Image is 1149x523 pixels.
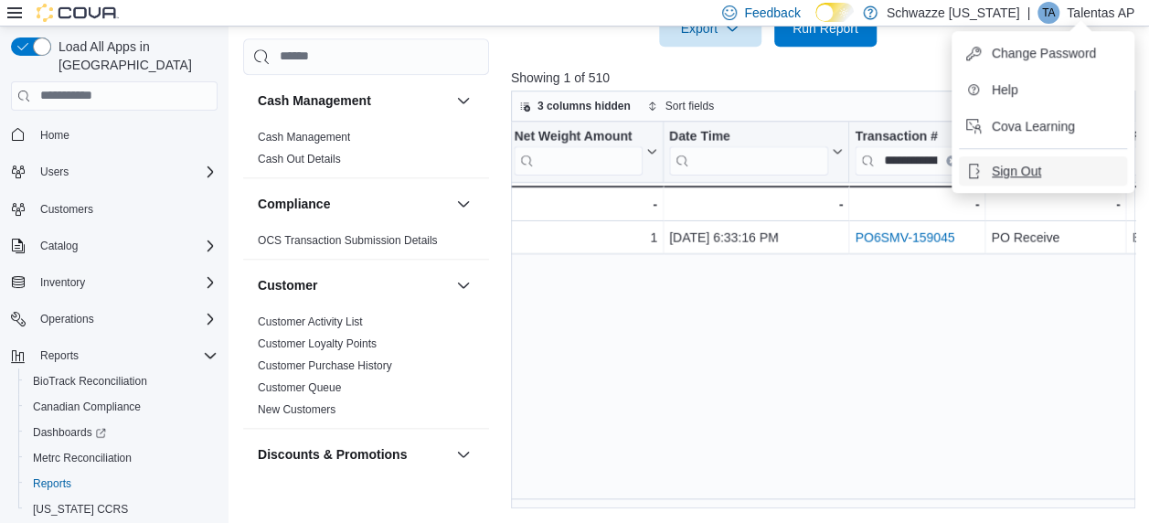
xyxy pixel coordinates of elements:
[37,4,119,22] img: Cova
[855,230,954,245] a: PO6SMV-159045
[4,159,225,185] button: Users
[258,444,449,463] button: Discounts & Promotions
[258,401,335,416] span: New Customers
[452,443,474,464] button: Discounts & Promotions
[33,198,101,220] a: Customers
[670,10,750,47] span: Export
[33,124,77,146] a: Home
[1037,2,1059,24] div: Talentas AP
[258,358,392,371] a: Customer Purchase History
[26,498,135,520] a: [US_STATE] CCRS
[26,473,79,495] a: Reports
[659,10,761,47] button: Export
[669,128,843,175] button: Date Time
[18,496,225,522] button: [US_STATE] CCRS
[26,447,139,469] a: Metrc Reconciliation
[258,91,449,109] button: Cash Management
[514,193,657,215] div: -
[258,194,330,212] h3: Compliance
[4,343,225,368] button: Reports
[26,498,218,520] span: Washington CCRS
[258,275,449,294] button: Customer
[959,75,1127,104] button: Help
[815,22,816,23] span: Dark Mode
[18,394,225,420] button: Canadian Compliance
[51,37,218,74] span: Load All Apps in [GEOGRAPHIC_DATA]
[26,396,218,418] span: Canadian Compliance
[452,89,474,111] button: Cash Management
[243,310,489,427] div: Customer
[33,161,218,183] span: Users
[258,151,341,165] span: Cash Out Details
[40,275,85,290] span: Inventory
[640,95,721,117] button: Sort fields
[258,152,341,165] a: Cash Out Details
[855,128,964,175] div: Transaction # URL
[855,193,979,215] div: -
[992,80,1018,99] span: Help
[946,155,957,165] button: Clear input
[18,420,225,445] a: Dashboards
[40,348,79,363] span: Reports
[992,44,1096,62] span: Change Password
[26,473,218,495] span: Reports
[258,314,363,328] span: Customer Activity List
[33,272,218,294] span: Inventory
[991,227,1120,249] div: PO Receive
[18,445,225,471] button: Metrc Reconciliation
[815,3,854,22] input: Dark Mode
[511,69,1142,87] p: Showing 1 of 510
[258,402,335,415] a: New Customers
[33,345,86,367] button: Reports
[258,129,350,144] span: Cash Management
[4,233,225,259] button: Catalog
[26,396,148,418] a: Canadian Compliance
[258,275,317,294] h3: Customer
[33,235,218,257] span: Catalog
[514,128,643,175] div: Net Weight Amount
[4,122,225,148] button: Home
[4,270,225,295] button: Inventory
[33,197,218,220] span: Customers
[887,2,1020,24] p: Schwazze [US_STATE]
[33,235,85,257] button: Catalog
[243,229,489,258] div: Compliance
[40,165,69,179] span: Users
[243,125,489,176] div: Cash Management
[40,128,69,143] span: Home
[40,202,93,217] span: Customers
[33,400,141,414] span: Canadian Compliance
[18,368,225,394] button: BioTrack Reconciliation
[537,99,631,113] span: 3 columns hidden
[258,233,438,246] a: OCS Transaction Submission Details
[26,422,113,443] a: Dashboards
[514,128,643,145] div: Net Weight Amount
[1067,2,1134,24] p: Talentas AP
[40,239,78,253] span: Catalog
[33,161,76,183] button: Users
[514,128,657,175] button: Net Weight Amount
[959,112,1127,141] button: Cova Learning
[258,232,438,247] span: OCS Transaction Submission Details
[855,128,979,175] button: Transaction #Clear input
[33,476,71,491] span: Reports
[26,447,218,469] span: Metrc Reconciliation
[33,451,132,465] span: Metrc Reconciliation
[744,4,800,22] span: Feedback
[514,227,657,249] div: 1
[855,128,964,145] div: Transaction #
[258,336,377,349] a: Customer Loyalty Points
[33,308,218,330] span: Operations
[992,162,1041,180] span: Sign Out
[258,91,371,109] h3: Cash Management
[1042,2,1055,24] span: TA
[669,227,843,249] div: [DATE] 6:33:16 PM
[18,471,225,496] button: Reports
[4,196,225,222] button: Customers
[258,379,341,394] span: Customer Queue
[991,193,1120,215] div: -
[992,117,1075,135] span: Cova Learning
[669,193,843,215] div: -
[33,374,147,389] span: BioTrack Reconciliation
[258,380,341,393] a: Customer Queue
